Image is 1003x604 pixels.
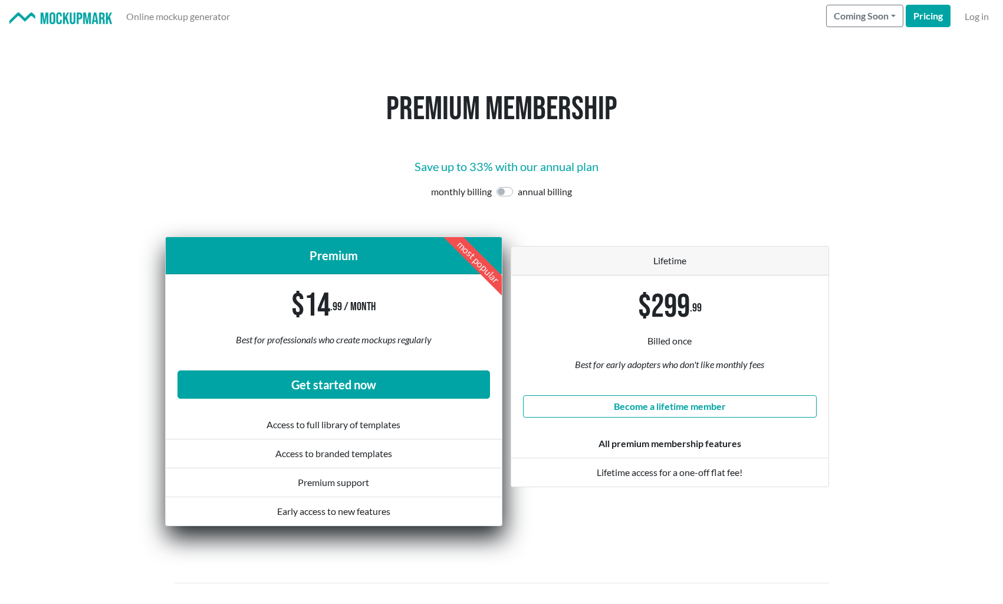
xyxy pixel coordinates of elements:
[431,215,524,308] div: most popular
[166,439,502,468] div: Access to branded templates
[166,237,502,274] div: Premium
[511,458,828,487] div: Lifetime access for a one-off flat fee!
[121,5,235,28] a: Online mockup generator
[291,286,330,326] p: $14
[166,411,502,439] div: Access to full library of templates
[598,438,741,449] strong: All premium membership features
[523,334,817,348] p: Billed once
[177,370,490,399] a: Get started now
[166,468,502,497] div: Premium support
[184,157,829,175] p: Save up to 33% with our annual plan
[523,357,817,372] p: Best for early adopters who don't like monthly fees
[330,300,376,314] p: .99 / month
[906,5,951,27] a: Pricing
[690,301,702,315] p: .99
[960,5,994,28] a: Log in
[9,12,112,25] img: Mockup Mark
[638,287,690,327] p: $299
[518,185,572,199] p: annual billing
[166,497,502,526] div: Early access to new features
[177,333,490,347] p: Best for professionals who create mockups regularly
[166,90,838,129] h1: Premium membership
[511,247,828,275] div: Lifetime
[523,395,817,418] a: Become a lifetime member
[826,5,903,27] button: Coming Soon
[431,185,496,199] p: monthly billing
